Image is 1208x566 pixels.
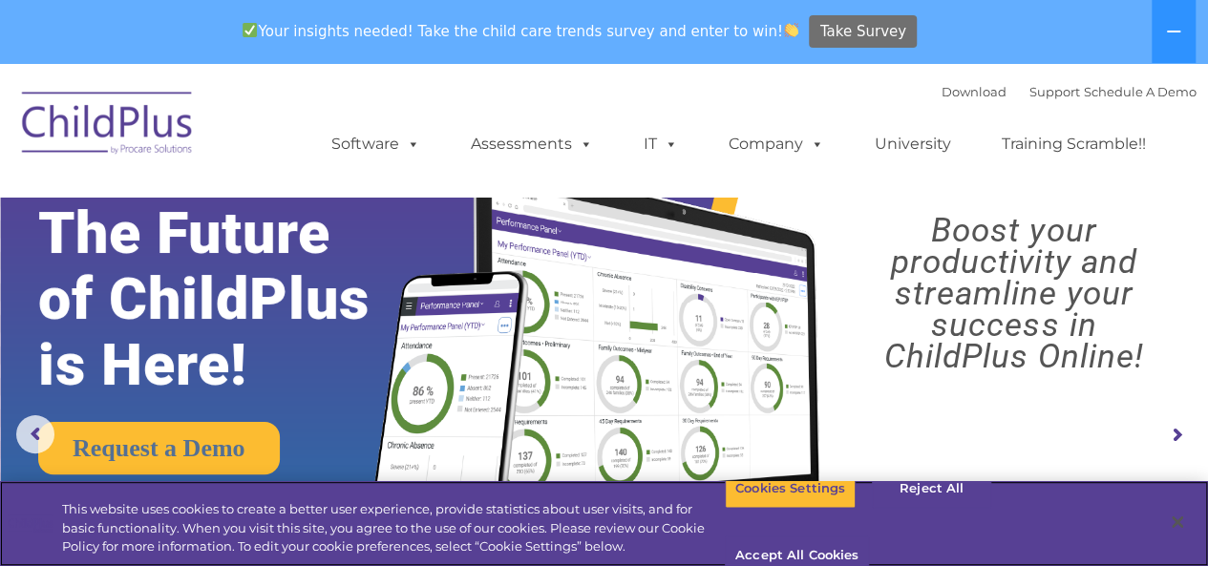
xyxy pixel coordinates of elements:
[625,125,697,163] a: IT
[942,84,1007,99] a: Download
[265,204,347,219] span: Phone number
[312,125,439,163] a: Software
[452,125,612,163] a: Assessments
[38,422,280,474] a: Request a Demo
[820,15,906,49] span: Take Survey
[784,23,798,37] img: 👏
[235,12,807,50] span: Your insights needed! Take the child care trends survey and enter to win!
[942,84,1197,99] font: |
[835,215,1193,372] rs-layer: Boost your productivity and streamline your success in ChildPlus Online!
[983,125,1165,163] a: Training Scramble!!
[856,125,970,163] a: University
[1029,84,1080,99] a: Support
[265,126,324,140] span: Last name
[1156,501,1198,543] button: Close
[725,469,856,509] button: Cookies Settings
[710,125,843,163] a: Company
[62,500,725,556] div: This website uses cookies to create a better user experience, provide statistics about user visit...
[12,78,203,174] img: ChildPlus by Procare Solutions
[243,23,257,37] img: ✅
[38,200,424,398] rs-layer: The Future of ChildPlus is Here!
[1084,84,1197,99] a: Schedule A Demo
[809,15,917,49] a: Take Survey
[872,469,991,509] button: Reject All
